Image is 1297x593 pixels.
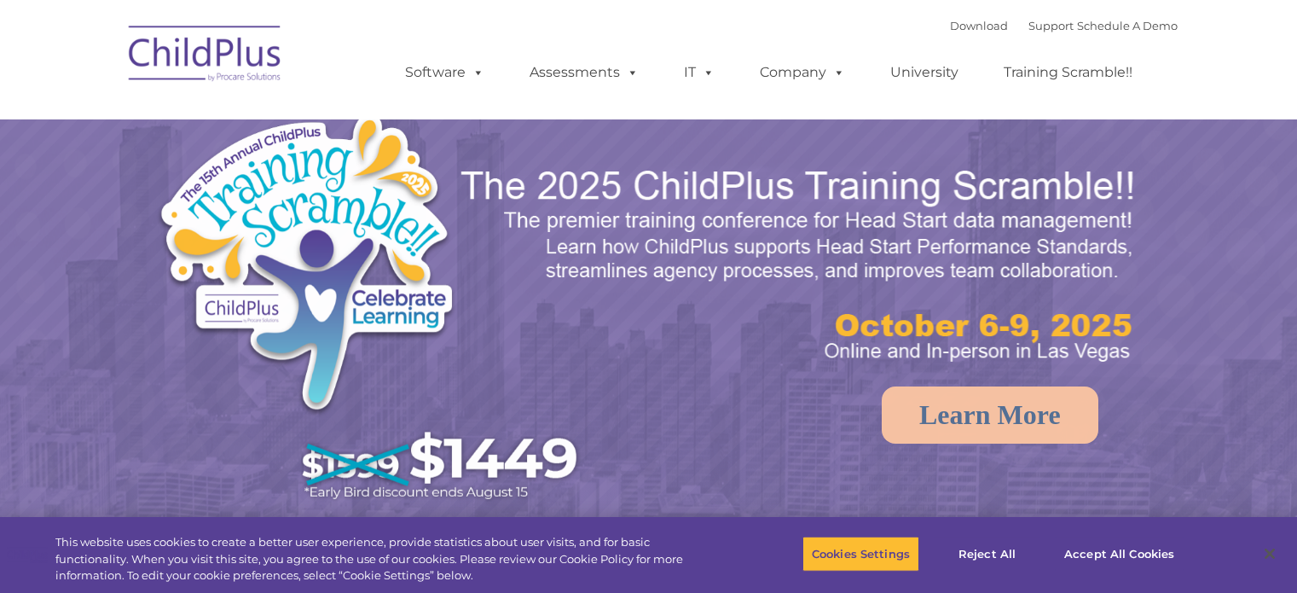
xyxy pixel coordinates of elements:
a: Assessments [512,55,656,90]
div: This website uses cookies to create a better user experience, provide statistics about user visit... [55,534,714,584]
a: Download [950,19,1008,32]
a: Schedule A Demo [1077,19,1178,32]
button: Accept All Cookies [1055,536,1184,572]
a: Training Scramble!! [987,55,1149,90]
a: Learn More [882,387,1098,444]
img: ChildPlus by Procare Solutions [120,14,291,99]
a: IT [667,55,732,90]
a: Company [743,55,862,90]
button: Close [1251,535,1288,573]
button: Cookies Settings [802,536,919,572]
a: Software [388,55,501,90]
button: Reject All [934,536,1040,572]
a: University [873,55,976,90]
font: | [950,19,1178,32]
a: Support [1028,19,1074,32]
